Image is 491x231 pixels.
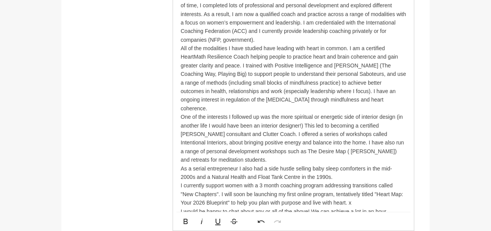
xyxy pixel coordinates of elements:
button: Undo (Ctrl+Z) [254,214,269,229]
p: As a serial entrepreneur I also had a side hustle selling baby sleep comforters in the mid-2000s ... [181,164,406,182]
p: I currently support women with a 3 month coaching program addressing transitions called "New Chap... [181,181,406,207]
button: Bold (Ctrl+B) [178,214,193,229]
button: Redo (Ctrl+Shift+Z) [270,214,285,229]
p: One of the interests I followed up was the more spiritual or energetic side of interior design (i... [181,113,406,164]
p: All of the modalities I have studied have leading with heart in common. I am a certified HeartMat... [181,44,406,113]
button: Strikethrough (Ctrl+S) [227,214,241,229]
button: Underline (Ctrl+U) [211,214,225,229]
button: Italic (Ctrl+I) [194,214,209,229]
